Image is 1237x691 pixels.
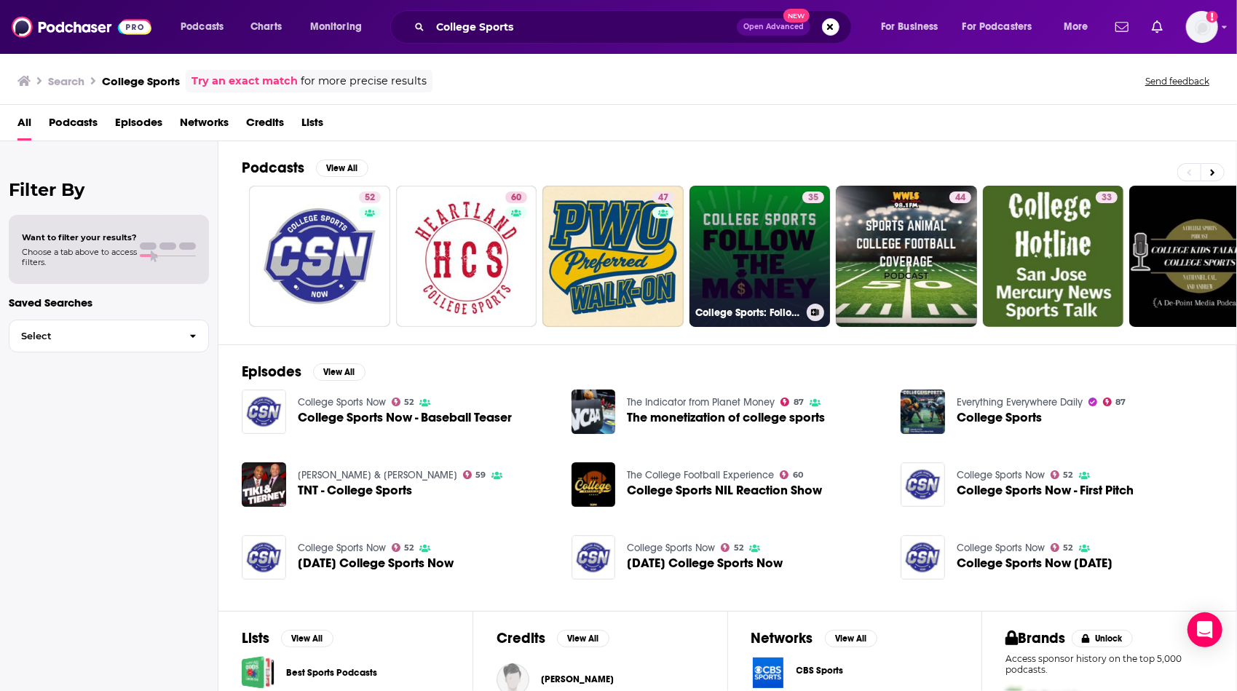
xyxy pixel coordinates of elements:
span: Lists [301,111,323,141]
button: View All [316,159,368,177]
img: 1-17-18 College Sports Now [572,535,616,580]
button: open menu [300,15,381,39]
a: ListsView All [242,629,333,647]
img: CBS Sports logo [751,656,785,690]
div: Search podcasts, credits, & more... [404,10,866,44]
a: 87 [780,398,804,406]
a: 44 [836,186,977,327]
a: Tommy Lorenzo [541,674,614,685]
a: The Indicator from Planet Money [627,396,775,408]
button: open menu [953,15,1054,39]
img: College Sports Now 3-9-21 [901,535,945,580]
button: Open AdvancedNew [737,18,810,36]
h3: Search [48,74,84,88]
a: Podcasts [49,111,98,141]
span: Charts [250,17,282,37]
span: 52 [404,399,414,406]
input: Search podcasts, credits, & more... [430,15,737,39]
a: 35College Sports: Follow The Money [689,186,831,327]
span: CBS Sports [797,665,844,676]
h3: College Sports: Follow The Money [695,307,801,319]
span: 35 [808,191,818,205]
button: Send feedback [1141,75,1214,87]
a: Credits [246,111,284,141]
h2: Lists [242,629,269,647]
img: The monetization of college sports [572,390,616,434]
a: The College Football Experience [627,469,774,481]
h2: Brands [1005,629,1066,647]
p: Access sponsor history on the top 5,000 podcasts. [1005,653,1213,675]
a: Episodes [115,111,162,141]
span: Select [9,331,178,341]
a: 52 [721,543,743,552]
a: All [17,111,31,141]
span: 52 [1064,545,1073,551]
span: for more precise results [301,73,427,90]
span: 60 [511,191,521,205]
h2: Episodes [242,363,301,381]
span: Logged in as dkcsports [1186,11,1218,43]
a: The monetization of college sports [627,411,825,424]
a: 52 [392,543,414,552]
a: College Sports Now [957,469,1045,481]
span: Podcasts [181,17,224,37]
p: Saved Searches [9,296,209,309]
span: Monitoring [310,17,362,37]
a: College Sports NIL Reaction Show [627,484,822,497]
span: [PERSON_NAME] [541,674,614,685]
a: College Sports Now [298,542,386,554]
button: View All [557,630,609,647]
a: TNT - College Sports [242,462,286,507]
span: College Sports Now - First Pitch [957,484,1134,497]
a: 1-17-18 College Sports Now [627,557,783,569]
img: College Sports Now - Baseball Teaser [242,390,286,434]
button: open menu [1054,15,1107,39]
img: College Sports [901,390,945,434]
span: [DATE] College Sports Now [298,557,454,569]
span: Want to filter your results? [22,232,137,242]
a: College Sports Now [957,542,1045,554]
a: College Sports Now [298,396,386,408]
span: 87 [794,399,804,406]
div: Open Intercom Messenger [1187,612,1222,647]
a: CreditsView All [497,629,609,647]
h2: Filter By [9,179,209,200]
a: College Sports Now - Baseball Teaser [298,411,512,424]
span: Choose a tab above to access filters. [22,247,137,267]
a: Show notifications dropdown [1110,15,1134,39]
span: 47 [658,191,668,205]
span: 59 [475,472,486,478]
span: College Sports Now [DATE] [957,557,1112,569]
a: Best Sports Podcasts [286,665,377,681]
a: Everything Everywhere Daily [957,396,1083,408]
a: 47 [652,191,674,203]
h2: Credits [497,629,545,647]
a: 87 [1103,398,1126,406]
a: Try an exact match [191,73,298,90]
a: TNT - College Sports [298,484,412,497]
a: College Sports [957,411,1042,424]
img: College Sports Now - First Pitch [901,462,945,507]
a: CBS Sports logoCBS Sports [751,656,959,690]
a: 33 [983,186,1124,327]
span: More [1064,17,1088,37]
span: 52 [365,191,375,205]
button: Select [9,320,209,352]
img: College Sports NIL Reaction Show [572,462,616,507]
a: 1-11-17 College Sports Now [298,557,454,569]
button: View All [313,363,365,381]
span: For Business [881,17,938,37]
a: Networks [180,111,229,141]
a: 52 [1051,543,1073,552]
svg: Add a profile image [1206,11,1218,23]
